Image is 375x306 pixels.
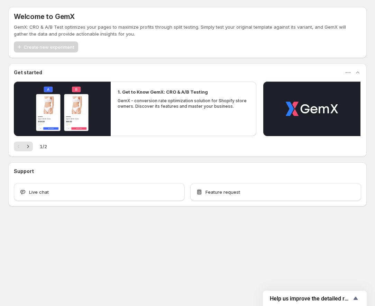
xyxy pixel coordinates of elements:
[40,143,47,150] span: 1 / 2
[14,142,33,151] nav: Pagination
[118,98,249,109] p: GemX - conversion rate optimization solution for Shopify store owners. Discover its features and ...
[270,294,360,303] button: Show survey - Help us improve the detailed report for A/B campaigns
[14,12,75,21] h5: Welcome to GemX
[118,88,208,95] h2: 1. Get to Know GemX: CRO & A/B Testing
[205,189,240,195] span: Feature request
[14,168,34,175] h3: Support
[14,69,42,76] h3: Get started
[263,82,360,136] button: Play video
[29,189,49,195] span: Live chat
[14,82,111,136] button: Play video
[14,23,361,37] p: GemX: CRO & A/B Test optimizes your pages to maximize profits through split testing. Simply test ...
[270,295,351,302] span: Help us improve the detailed report for A/B campaigns
[23,142,33,151] button: Next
